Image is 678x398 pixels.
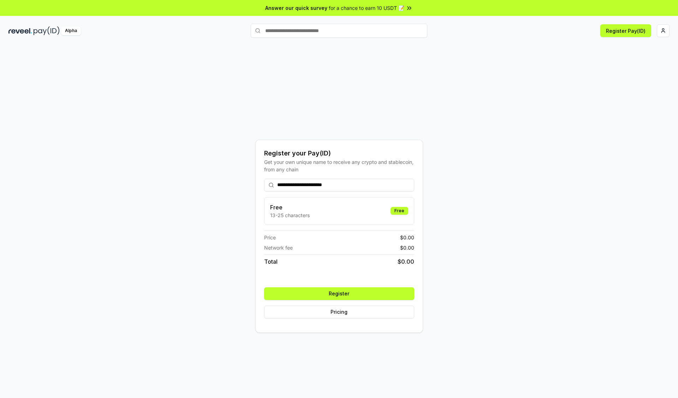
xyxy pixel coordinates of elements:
[329,4,404,12] span: for a chance to earn 10 USDT 📝
[400,244,414,251] span: $ 0.00
[61,26,81,35] div: Alpha
[34,26,60,35] img: pay_id
[264,287,414,300] button: Register
[265,4,327,12] span: Answer our quick survey
[270,203,310,212] h3: Free
[391,207,408,215] div: Free
[264,234,276,241] span: Price
[400,234,414,241] span: $ 0.00
[264,148,414,158] div: Register your Pay(ID)
[264,158,414,173] div: Get your own unique name to receive any crypto and stablecoin, from any chain
[8,26,32,35] img: reveel_dark
[600,24,651,37] button: Register Pay(ID)
[264,306,414,318] button: Pricing
[264,257,278,266] span: Total
[270,212,310,219] p: 13-25 characters
[398,257,414,266] span: $ 0.00
[264,244,293,251] span: Network fee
